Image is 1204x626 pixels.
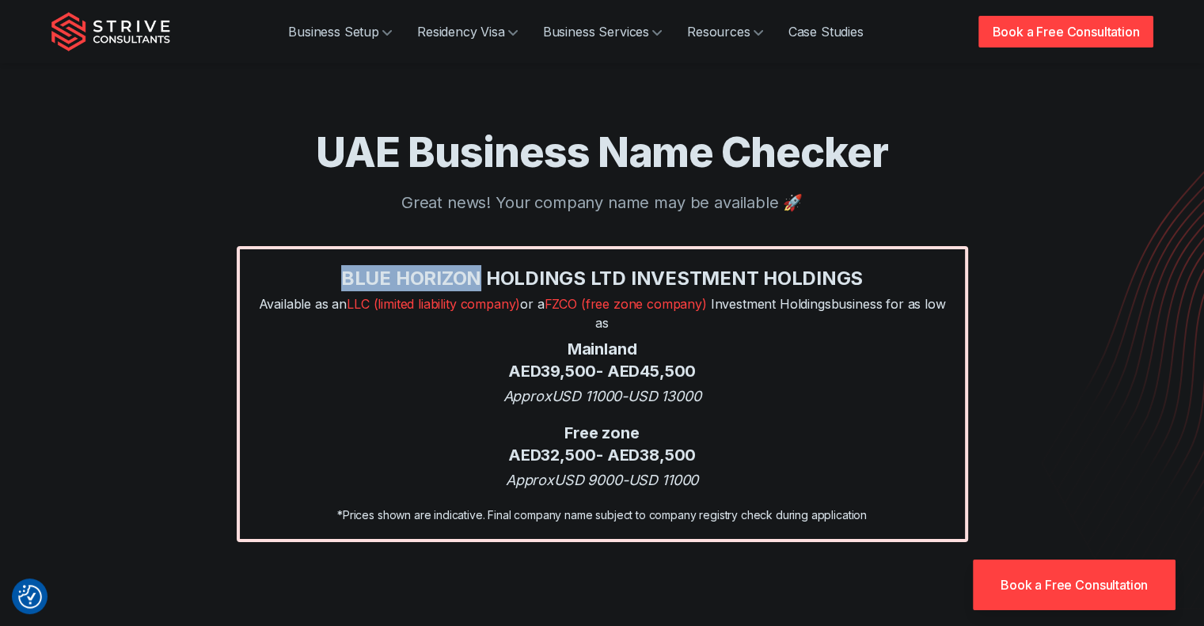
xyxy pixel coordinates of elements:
[404,16,530,47] a: Residency Visa
[256,265,949,291] div: Blue Horizon Holdings Ltd investment holdings
[18,585,42,609] img: Revisit consent button
[256,423,949,466] div: Free zone AED 32,500 - AED 38,500
[256,294,949,332] p: Available as an or a Investment Holdings business for as low as
[978,16,1153,47] a: Book a Free Consultation
[347,296,520,312] span: LLC (limited liability company)
[530,16,674,47] a: Business Services
[973,560,1176,610] a: Book a Free Consultation
[256,506,949,523] div: *Prices shown are indicative. Final company name subject to company registry check during applica...
[776,16,876,47] a: Case Studies
[256,469,949,491] div: Approx USD 9000 - USD 11000
[18,585,42,609] button: Consent Preferences
[275,16,404,47] a: Business Setup
[674,16,776,47] a: Resources
[256,385,949,407] div: Approx USD 11000 - USD 13000
[51,191,1153,214] p: Great news! Your company name may be available 🚀
[256,339,949,382] div: Mainland AED 39,500 - AED 45,500
[545,296,707,312] span: FZCO (free zone company)
[51,127,1153,178] h1: UAE Business Name Checker
[51,12,170,51] img: Strive Consultants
